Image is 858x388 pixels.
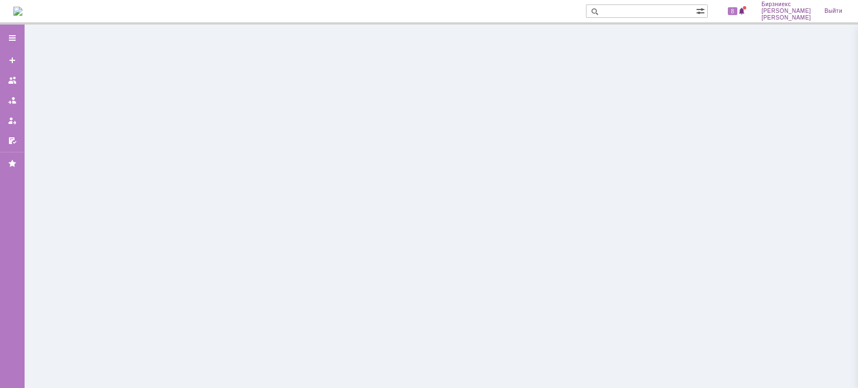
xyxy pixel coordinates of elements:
a: Заявки в моей ответственности [3,92,21,109]
span: [PERSON_NAME] [761,8,811,15]
a: Перейти на домашнюю страницу [13,7,22,16]
span: Бирзниекс [761,1,811,8]
span: 8 [728,7,738,15]
a: Мои согласования [3,132,21,150]
span: Расширенный поиск [696,5,707,16]
a: Создать заявку [3,51,21,69]
span: [PERSON_NAME] [761,15,811,21]
a: Заявки на командах [3,71,21,89]
a: Мои заявки [3,112,21,130]
img: logo [13,7,22,16]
